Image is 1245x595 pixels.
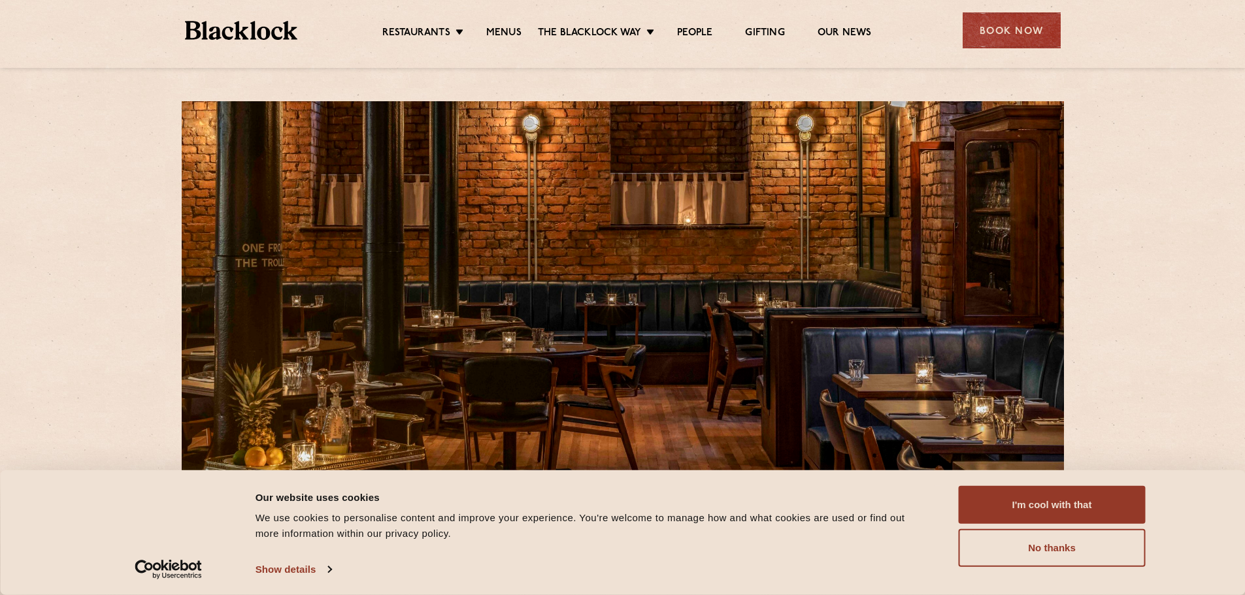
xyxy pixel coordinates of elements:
[256,560,331,579] a: Show details
[185,21,298,40] img: BL_Textured_Logo-footer-cropped.svg
[677,27,712,41] a: People
[959,486,1146,524] button: I'm cool with that
[256,510,929,541] div: We use cookies to personalise content and improve your experience. You're welcome to manage how a...
[818,27,872,41] a: Our News
[959,529,1146,567] button: No thanks
[382,27,450,41] a: Restaurants
[486,27,522,41] a: Menus
[111,560,225,579] a: Usercentrics Cookiebot - opens in a new window
[256,489,929,505] div: Our website uses cookies
[963,12,1061,48] div: Book Now
[745,27,784,41] a: Gifting
[538,27,641,41] a: The Blacklock Way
